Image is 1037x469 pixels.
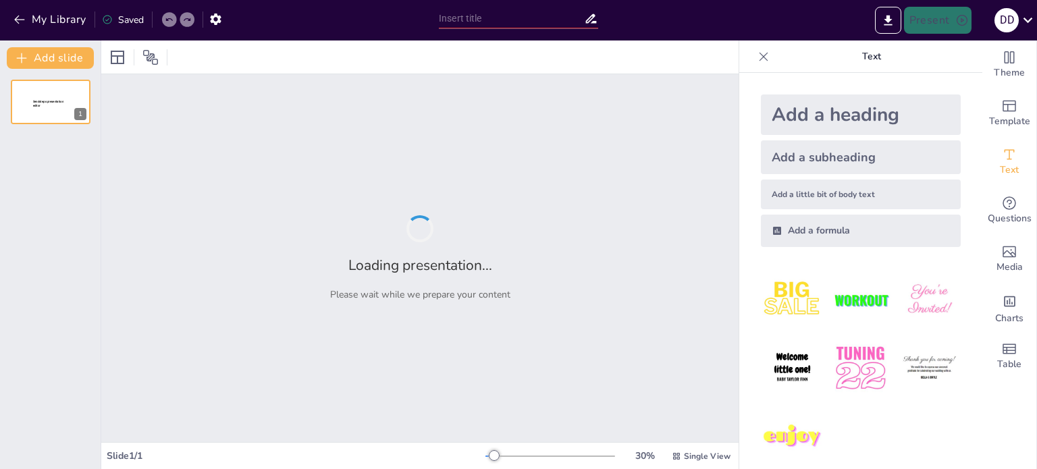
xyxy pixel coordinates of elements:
img: 3.jpeg [898,269,961,331]
img: 1.jpeg [761,269,824,331]
span: Table [997,357,1021,372]
button: Present [904,7,972,34]
div: Add ready made slides [982,89,1036,138]
span: Template [989,114,1030,129]
div: Add a subheading [761,140,961,174]
span: Single View [684,451,730,462]
span: Media [996,260,1023,275]
p: Text [774,40,969,73]
p: Please wait while we prepare your content [330,288,510,301]
div: 1 [74,108,86,120]
img: 4.jpeg [761,337,824,399]
div: Sendsteps presentation editor1 [11,80,90,124]
h2: Loading presentation... [348,256,492,275]
button: Export to PowerPoint [875,7,901,34]
span: Charts [995,311,1023,326]
div: Get real-time input from your audience [982,186,1036,235]
button: Add slide [7,47,94,69]
button: D D [994,7,1019,34]
span: Theme [994,65,1025,80]
span: Questions [988,211,1032,226]
div: Change the overall theme [982,40,1036,89]
img: 2.jpeg [829,269,892,331]
div: Add a heading [761,94,961,135]
img: 5.jpeg [829,337,892,399]
div: Layout [107,47,128,68]
span: Sendsteps presentation editor [33,100,63,107]
div: Saved [102,13,144,26]
div: Add charts and graphs [982,283,1036,332]
div: 30 % [629,449,661,462]
div: Add images, graphics, shapes or video [982,235,1036,283]
div: Add a little bit of body text [761,180,961,209]
div: D D [994,8,1019,32]
div: Add text boxes [982,138,1036,186]
span: Position [142,49,159,65]
img: 7.jpeg [761,406,824,468]
button: My Library [10,9,92,30]
span: Text [1000,163,1019,177]
div: Slide 1 / 1 [107,449,485,462]
div: Add a formula [761,215,961,247]
div: Add a table [982,332,1036,381]
input: Insert title [439,9,584,28]
img: 6.jpeg [898,337,961,399]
